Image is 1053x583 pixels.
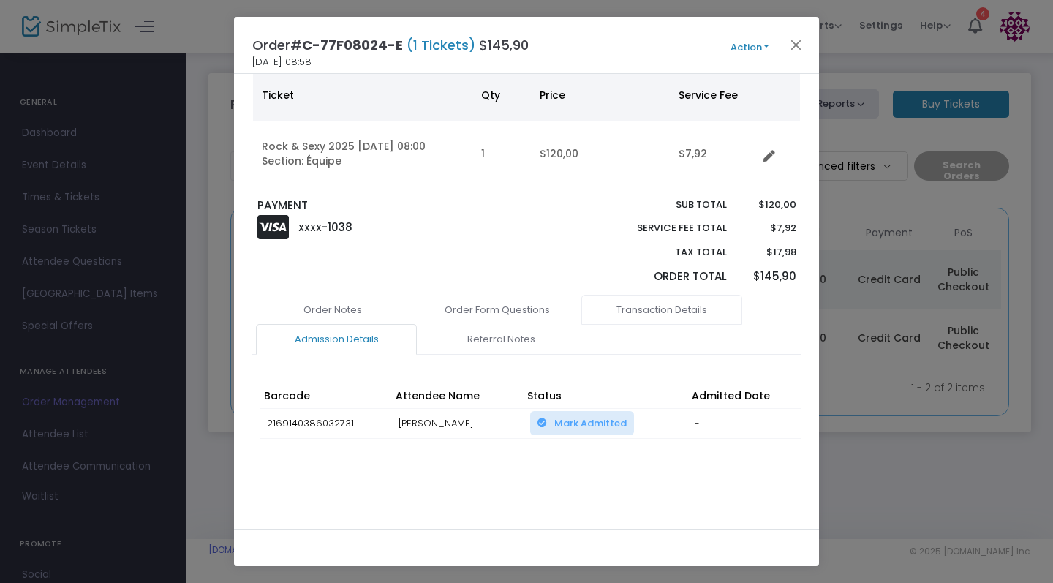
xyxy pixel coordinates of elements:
[523,383,687,409] th: Status
[603,245,727,260] p: Tax Total
[252,35,529,55] h4: Order# $145,90
[472,121,531,187] td: 1
[603,198,727,212] p: Sub total
[787,35,806,54] button: Close
[472,69,531,121] th: Qty
[256,324,417,355] a: Admission Details
[298,222,322,234] span: XXXX
[554,416,627,430] span: Mark Admitted
[603,268,727,285] p: Order Total
[391,383,523,409] th: Attendee Name
[253,121,472,187] td: Rock & Sexy 2025 [DATE] 08:00 Section: Équipe
[253,69,800,187] div: Data table
[687,409,819,439] td: -
[252,55,312,69] span: [DATE] 08:58
[417,295,578,326] a: Order Form Questions
[322,219,352,235] span: -1038
[420,324,581,355] a: Referral Notes
[741,198,796,212] p: $120,00
[581,295,742,326] a: Transaction Details
[670,69,758,121] th: Service Fee
[391,409,523,439] td: [PERSON_NAME]
[603,221,727,236] p: Service Fee Total
[741,245,796,260] p: $17,98
[260,383,391,409] th: Barcode
[260,409,391,439] td: 2169140386032731
[302,36,403,54] span: C-77F08024-E
[253,69,472,121] th: Ticket
[670,121,758,187] td: $7,92
[257,198,520,214] p: PAYMENT
[531,69,670,121] th: Price
[252,295,413,326] a: Order Notes
[403,36,479,54] span: (1 Tickets)
[687,383,819,409] th: Admitted Date
[741,268,796,285] p: $145,90
[741,221,796,236] p: $7,92
[706,40,793,56] button: Action
[531,121,670,187] td: $120,00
